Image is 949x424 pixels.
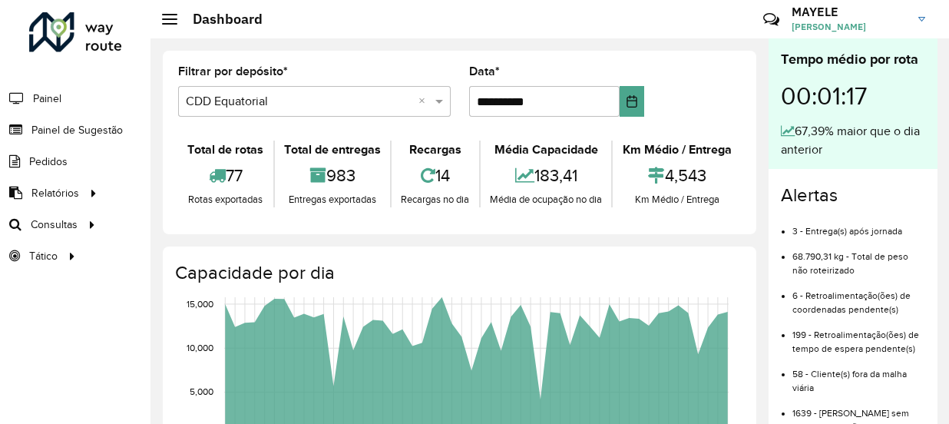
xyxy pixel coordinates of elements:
span: Clear all [418,92,432,111]
span: Pedidos [29,154,68,170]
div: 67,39% maior que o dia anterior [781,122,925,159]
div: Rotas exportadas [182,192,269,207]
li: 199 - Retroalimentação(ões) de tempo de espera pendente(s) [792,316,925,356]
div: Entregas exportadas [279,192,387,207]
li: 58 - Cliente(s) fora da malha viária [792,356,925,395]
span: Consultas [31,217,78,233]
div: 983 [279,159,387,192]
div: Km Médio / Entrega [617,141,737,159]
div: Tempo médio por rota [781,49,925,70]
button: Choose Date [620,86,644,117]
span: [PERSON_NAME] [792,20,907,34]
text: 5,000 [190,387,213,397]
text: 10,000 [187,343,213,353]
span: Painel de Sugestão [31,122,123,138]
div: 183,41 [484,159,608,192]
label: Filtrar por depósito [178,62,288,81]
div: Recargas no dia [395,192,475,207]
label: Data [469,62,500,81]
div: Total de entregas [279,141,387,159]
div: Km Médio / Entrega [617,192,737,207]
div: Média Capacidade [484,141,608,159]
div: 4,543 [617,159,737,192]
div: 14 [395,159,475,192]
div: Total de rotas [182,141,269,159]
div: 77 [182,159,269,192]
text: 15,000 [187,299,213,309]
div: Média de ocupação no dia [484,192,608,207]
h4: Alertas [781,184,925,207]
span: Tático [29,248,58,264]
div: 00:01:17 [781,70,925,122]
a: Contato Rápido [755,3,788,36]
h4: Capacidade por dia [175,262,741,284]
span: Painel [33,91,61,107]
li: 68.790,31 kg - Total de peso não roteirizado [792,238,925,277]
li: 3 - Entrega(s) após jornada [792,213,925,238]
span: Relatórios [31,185,79,201]
h2: Dashboard [177,11,263,28]
li: 6 - Retroalimentação(ões) de coordenadas pendente(s) [792,277,925,316]
h3: MAYELE [792,5,907,19]
div: Recargas [395,141,475,159]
